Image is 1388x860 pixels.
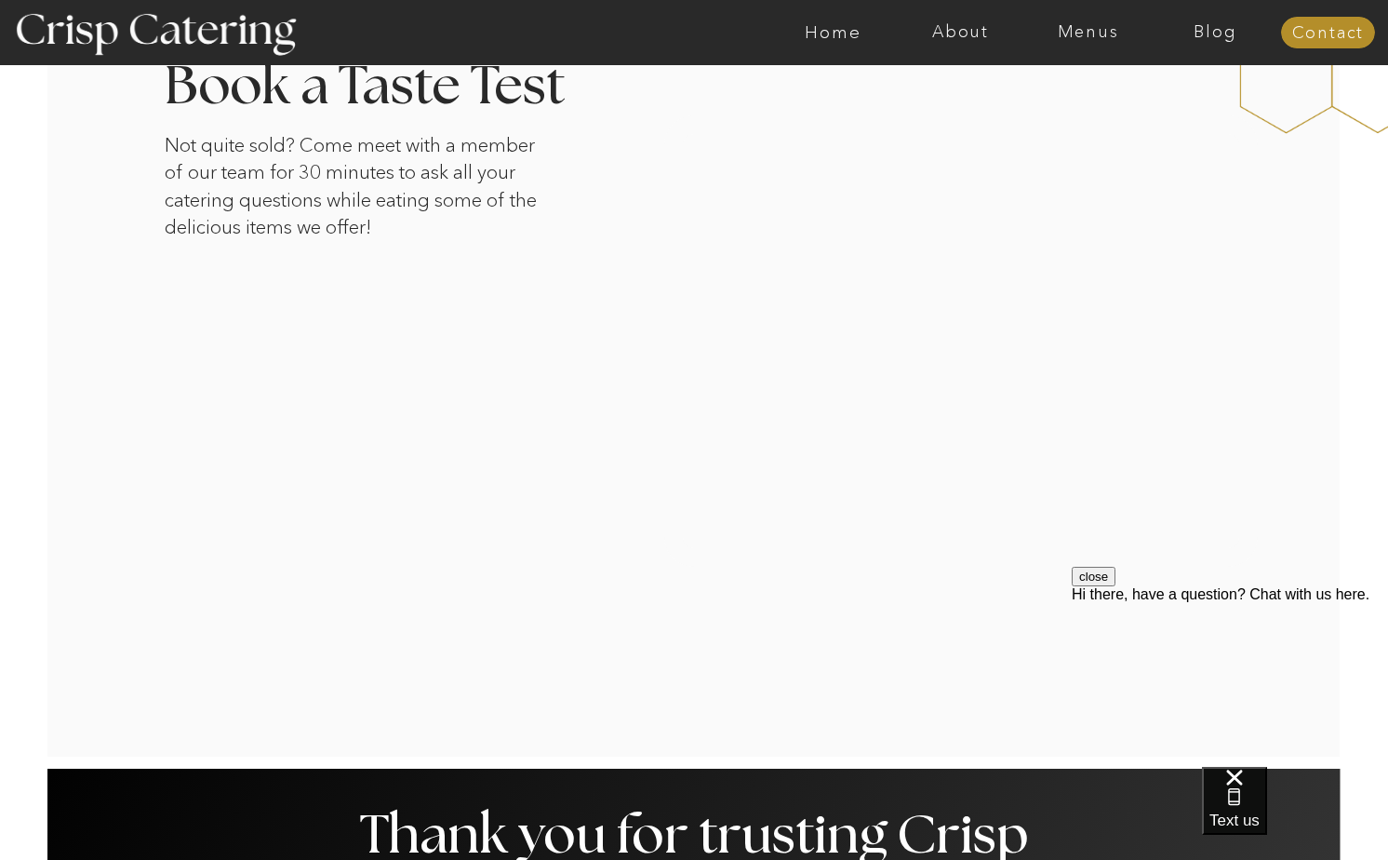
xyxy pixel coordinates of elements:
a: About [897,23,1024,42]
a: Home [769,23,897,42]
iframe: podium webchat widget prompt [1072,567,1388,790]
h3: Book a Taste Test [165,60,613,109]
p: Not quite sold? Come meet with a member of our team for 30 minutes to ask all your catering quest... [165,131,553,342]
a: Menus [1024,23,1152,42]
a: Blog [1152,23,1279,42]
iframe: podium webchat widget bubble [1202,767,1388,860]
a: Contact [1281,24,1375,43]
